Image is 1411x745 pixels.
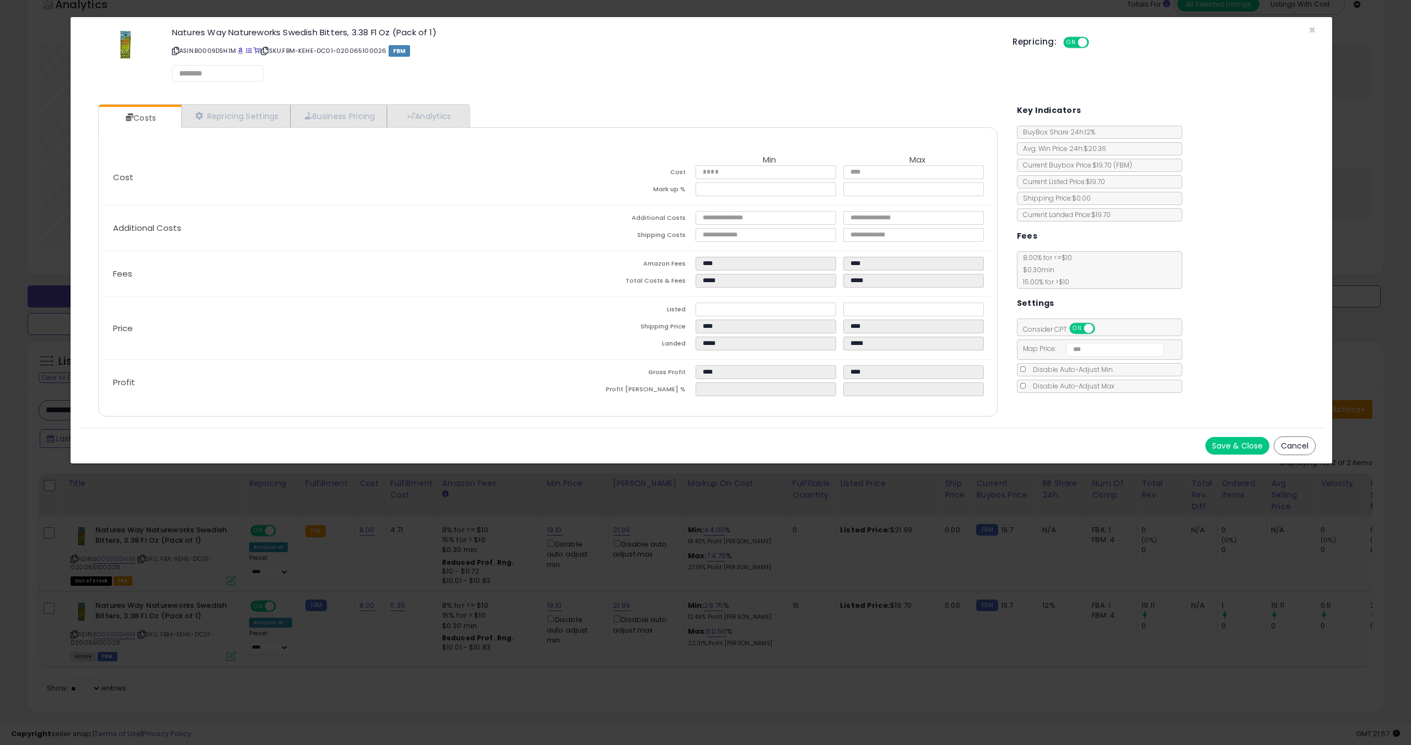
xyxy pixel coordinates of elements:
[1017,325,1110,334] span: Consider CPT:
[109,28,142,61] img: 41R3l4+0MVL._SL60_.jpg
[1017,127,1095,137] span: BuyBox Share 24h: 12%
[548,303,696,320] td: Listed
[1017,344,1165,353] span: Map Price:
[1017,177,1105,186] span: Current Listed Price: $19.70
[290,105,387,127] a: Business Pricing
[1017,265,1054,274] span: $0.30 min
[181,105,290,127] a: Repricing Settings
[238,46,244,55] a: BuyBox page
[172,28,996,36] h3: Natures Way Natureworks Swedish Bitters, 3.38 Fl Oz (Pack of 1)
[548,257,696,274] td: Amazon Fees
[104,378,548,387] p: Profit
[548,365,696,382] td: Gross Profit
[1093,324,1111,333] span: OFF
[104,224,548,233] p: Additional Costs
[1205,437,1269,455] button: Save & Close
[246,46,252,55] a: All offer listings
[1027,381,1114,391] span: Disable Auto-Adjust Max
[254,46,260,55] a: Your listing only
[104,324,548,333] p: Price
[1017,253,1072,287] span: 8.00 % for <= $10
[172,42,996,60] p: ASIN: B0009DSH1M | SKU: FBM-KEHE-DC01-020065100026
[548,320,696,337] td: Shipping Price
[548,228,696,245] td: Shipping Costs
[1308,22,1316,38] span: ×
[1017,277,1069,287] span: 15.00 % for > $10
[548,182,696,199] td: Mark up %
[1017,144,1106,153] span: Avg. Win Price 24h: $20.36
[99,107,180,129] a: Costs
[1064,38,1078,47] span: ON
[1027,365,1113,374] span: Disable Auto-Adjust Min
[387,105,468,127] a: Analytics
[104,269,548,278] p: Fees
[548,382,696,400] td: Profit [PERSON_NAME] %
[1017,210,1111,219] span: Current Landed Price: $19.70
[696,155,843,165] th: Min
[1017,296,1054,310] h5: Settings
[389,45,411,57] span: FBM
[1017,229,1038,243] h5: Fees
[104,173,548,182] p: Cost
[548,274,696,291] td: Total Costs & Fees
[1274,436,1316,455] button: Cancel
[1017,193,1091,203] span: Shipping Price: $0.00
[1070,324,1084,333] span: ON
[548,211,696,228] td: Additional Costs
[843,155,991,165] th: Max
[1087,38,1105,47] span: OFF
[1092,160,1132,170] span: $19.70
[548,165,696,182] td: Cost
[1113,160,1132,170] span: ( FBM )
[1013,37,1057,46] h5: Repricing:
[1017,160,1132,170] span: Current Buybox Price:
[1017,104,1081,117] h5: Key Indicators
[548,337,696,354] td: Landed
